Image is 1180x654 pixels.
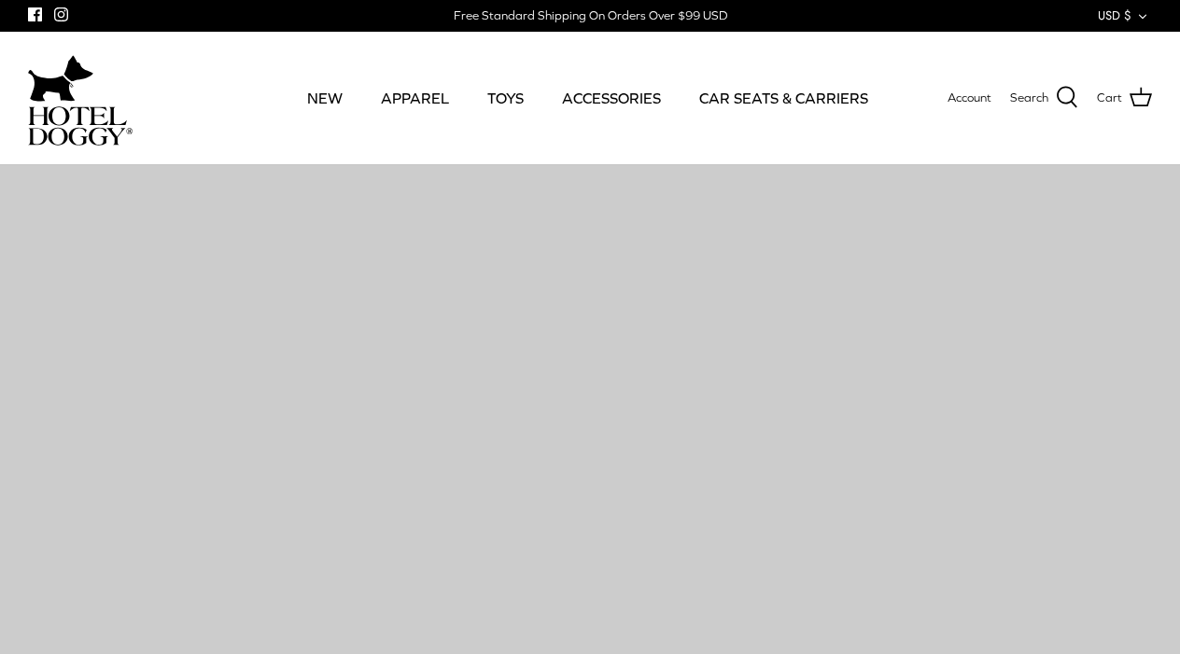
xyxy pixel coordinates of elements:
[471,66,541,130] a: TOYS
[54,7,68,21] a: Instagram
[1097,89,1122,108] span: Cart
[682,66,885,130] a: CAR SEATS & CARRIERS
[277,66,897,130] div: Primary navigation
[28,106,133,146] img: hoteldoggycom
[454,2,727,30] a: Free Standard Shipping On Orders Over $99 USD
[454,7,727,24] div: Free Standard Shipping On Orders Over $99 USD
[545,66,678,130] a: ACCESSORIES
[1010,89,1048,108] span: Search
[948,89,991,108] a: Account
[948,90,991,104] span: Account
[28,7,42,21] a: Facebook
[364,66,466,130] a: APPAREL
[1010,86,1078,110] a: Search
[28,50,133,146] a: hoteldoggycom
[28,50,93,106] img: dog-icon.svg
[290,66,359,130] a: NEW
[1097,86,1152,110] a: Cart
